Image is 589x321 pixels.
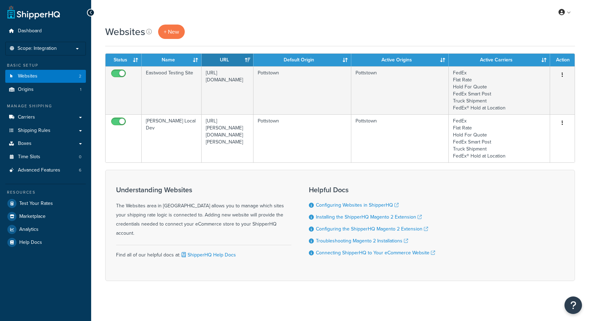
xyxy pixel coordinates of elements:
a: Origins 1 [5,83,86,96]
th: Name: activate to sort column ascending [142,54,202,66]
li: Time Slots [5,151,86,163]
span: Scope: Integration [18,46,57,52]
div: Resources [5,189,86,195]
td: [PERSON_NAME] Local Dev [142,114,202,162]
a: Installing the ShipperHQ Magento 2 Extension [316,213,422,221]
span: 1 [80,87,81,93]
a: Configuring the ShipperHQ Magento 2 Extension [316,225,428,233]
div: Manage Shipping [5,103,86,109]
th: URL: activate to sort column ascending [202,54,253,66]
a: ShipperHQ Help Docs [180,251,236,259]
th: Action [550,54,575,66]
span: Dashboard [18,28,42,34]
span: Shipping Rules [18,128,50,134]
span: 0 [79,154,81,160]
a: Shipping Rules [5,124,86,137]
a: Marketplace [5,210,86,223]
a: Analytics [5,223,86,236]
td: Pottstown [351,114,449,162]
h1: Websites [105,25,145,39]
a: Help Docs [5,236,86,249]
span: Test Your Rates [19,201,53,207]
a: Time Slots 0 [5,151,86,163]
td: [URL][PERSON_NAME][DOMAIN_NAME][PERSON_NAME] [202,114,253,162]
td: FedEx Flat Rate Hold For Quote FedEx Smart Post Truck Shipment FedEx® Hold at Location [449,66,550,114]
a: Carriers [5,111,86,124]
span: Origins [18,87,34,93]
li: Origins [5,83,86,96]
span: Carriers [18,114,35,120]
button: Open Resource Center [564,296,582,314]
td: FedEx Flat Rate Hold For Quote FedEx Smart Post Truck Shipment FedEx® Hold at Location [449,114,550,162]
td: Pottstown [253,114,351,162]
div: Find all of our helpful docs at: [116,245,291,260]
span: Marketplace [19,214,46,220]
span: Websites [18,73,38,79]
span: Advanced Features [18,167,60,173]
a: Boxes [5,137,86,150]
div: The Websites area in [GEOGRAPHIC_DATA] allows you to manage which sites your shipping rate logic ... [116,186,291,238]
th: Active Origins: activate to sort column ascending [351,54,449,66]
h3: Understanding Websites [116,186,291,194]
td: Pottstown [253,66,351,114]
th: Active Carriers: activate to sort column ascending [449,54,550,66]
h3: Helpful Docs [309,186,435,194]
td: Pottstown [351,66,449,114]
div: Basic Setup [5,62,86,68]
a: + New [158,25,185,39]
a: ShipperHQ Home [7,5,60,19]
span: Analytics [19,227,39,233]
a: Dashboard [5,25,86,38]
span: Help Docs [19,240,42,246]
th: Default Origin: activate to sort column ascending [253,54,351,66]
span: Time Slots [18,154,40,160]
li: Advanced Features [5,164,86,177]
span: + New [164,28,179,36]
span: 2 [79,73,81,79]
span: 6 [79,167,81,173]
a: Websites 2 [5,70,86,83]
a: Advanced Features 6 [5,164,86,177]
th: Status: activate to sort column ascending [106,54,142,66]
a: Connecting ShipperHQ to Your eCommerce Website [316,249,435,256]
a: Configuring Websites in ShipperHQ [316,201,399,209]
td: Eastwood Testing Site [142,66,202,114]
a: Test Your Rates [5,197,86,210]
li: Websites [5,70,86,83]
a: Troubleshooting Magento 2 Installations [316,237,408,245]
td: [URL][DOMAIN_NAME] [202,66,253,114]
span: Boxes [18,141,32,147]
